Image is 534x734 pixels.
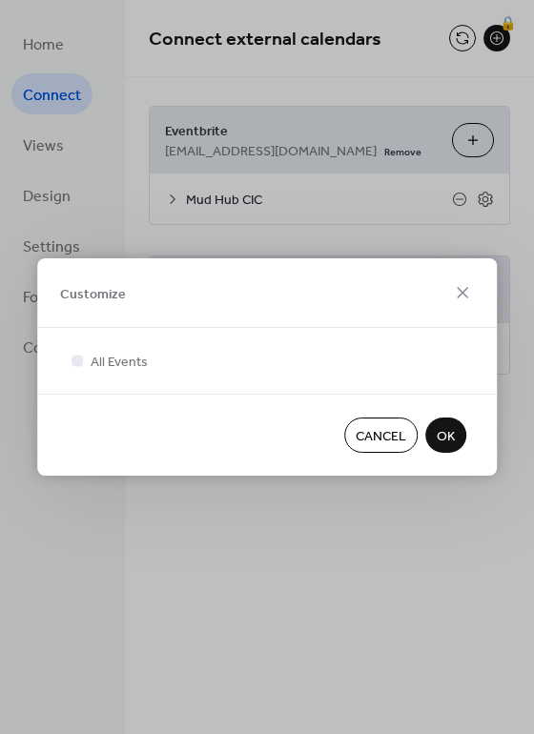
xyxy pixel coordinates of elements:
span: All Events [91,353,148,373]
span: Cancel [356,427,406,447]
button: Cancel [344,418,418,453]
button: OK [425,418,466,453]
span: OK [437,427,455,447]
span: Customize [60,284,126,304]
